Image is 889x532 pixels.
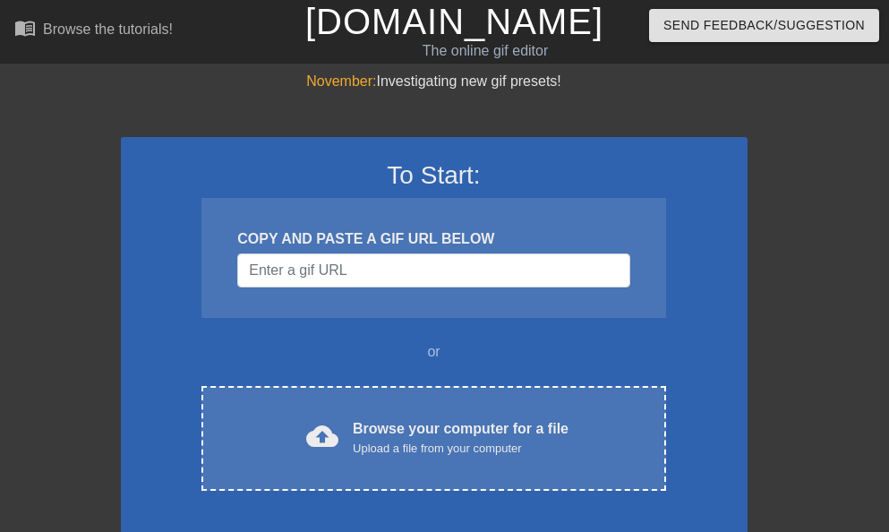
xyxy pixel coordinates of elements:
div: COPY AND PASTE A GIF URL BELOW [237,228,629,250]
span: November: [306,73,376,89]
button: Send Feedback/Suggestion [649,9,879,42]
div: Investigating new gif presets! [121,71,748,92]
div: or [167,341,701,363]
input: Username [237,253,629,287]
span: menu_book [14,17,36,39]
span: Send Feedback/Suggestion [663,14,865,37]
a: [DOMAIN_NAME] [305,2,603,41]
div: Browse your computer for a file [353,418,568,458]
div: Upload a file from your computer [353,440,568,458]
a: Browse the tutorials! [14,17,173,45]
div: The online gif editor [305,40,665,62]
h3: To Start: [144,160,724,191]
span: cloud_upload [306,420,338,452]
div: Browse the tutorials! [43,21,173,37]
